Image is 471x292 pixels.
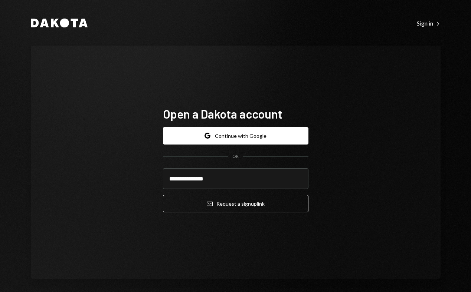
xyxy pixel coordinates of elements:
button: Request a signuplink [163,195,308,212]
a: Sign in [417,19,441,27]
div: OR [232,153,239,160]
h1: Open a Dakota account [163,106,308,121]
div: Sign in [417,20,441,27]
button: Continue with Google [163,127,308,145]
